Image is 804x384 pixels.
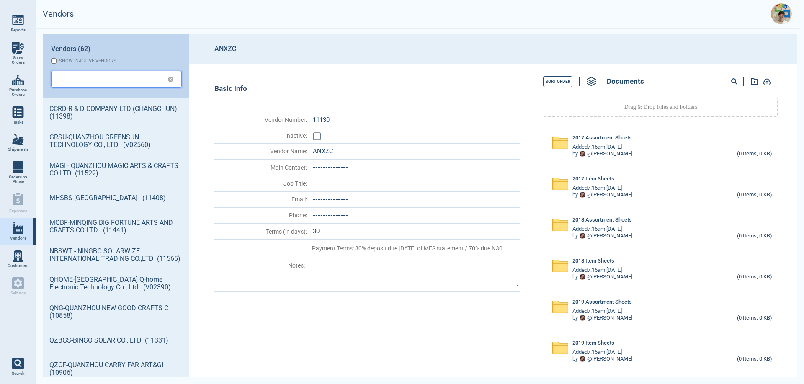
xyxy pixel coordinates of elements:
span: 11130 [313,116,330,124]
div: (0 Items, 0 KB) [737,151,772,157]
span: Notes : [215,262,305,269]
a: GRSU-QUANZHOU GREENSUN TECHNOLOGY CO., LTD. (V02560) [43,127,189,155]
div: Show inactive vendors [59,58,116,64]
span: 2017 Assortment Sheets [572,135,632,141]
span: Shipments [8,147,28,152]
textarea: Payment Terms: 30% deposit due [DATE] of MES statement / 70% due N30 [311,244,520,287]
div: (0 Items, 0 KB) [737,192,772,198]
span: Added 7:15am [DATE] [572,144,622,150]
img: Avatar [580,274,585,280]
span: Added 7:15am [DATE] [572,349,622,356]
img: Avatar [580,151,585,157]
div: by @ [PERSON_NAME] [572,356,632,362]
span: -------------- [313,163,348,171]
a: NBSWT - NINGBO SOLARWIZE INTERNATIONAL TRADING CO.,LTD (11565) [43,241,189,269]
a: QZBGS-BINGO SOLAR CO., LTD (11331) [43,326,189,355]
img: menu_icon [12,161,24,173]
span: 2017 Item Sheets [572,176,614,182]
span: Orders by Phase [7,175,29,184]
span: Inactive : [215,132,307,139]
span: Vendors [10,236,26,241]
span: Documents [607,77,644,86]
span: ANXZC [313,147,333,155]
span: 30 [313,227,320,235]
span: Added 7:15am [DATE] [572,185,622,191]
img: menu_icon [12,14,24,26]
span: Main Contact : [215,164,307,171]
img: Avatar [580,315,585,321]
span: Added 7:15am [DATE] [572,308,622,314]
img: menu_icon [12,250,24,262]
span: -------------- [313,211,348,219]
span: -------------- [313,179,348,187]
span: Added 7:15am [DATE] [572,267,622,273]
span: Sales Orders [7,55,29,65]
div: by @ [PERSON_NAME] [572,274,632,280]
a: QZCF-QUANZHOU CARRY FAR ART&GI (10906) [43,355,189,383]
span: Vendors (62) [51,45,90,53]
span: 2019 Assortment Sheets [572,299,632,305]
span: Added 7:15am [DATE] [572,226,622,232]
img: menu_icon [12,134,24,145]
span: -------------- [313,196,348,203]
img: menu_icon [12,106,24,118]
div: by @ [PERSON_NAME] [572,233,632,239]
span: Phone : [215,212,307,219]
img: Avatar [580,356,585,362]
span: Vendor Name : [215,148,307,155]
header: ANXZC [189,34,797,64]
a: MQBF-MINQING BIG FORTUNE ARTS AND CRAFTS CO LTD (11441) [43,212,189,241]
span: Customers [8,263,28,268]
img: menu_icon [12,74,24,86]
span: Tasks [13,120,23,125]
div: (0 Items, 0 KB) [737,356,772,363]
span: 2018 Item Sheets [572,258,614,264]
div: Basic Info [214,85,520,93]
span: 2018 Assortment Sheets [572,217,632,223]
div: (0 Items, 0 KB) [737,274,772,281]
span: Email : [215,196,307,203]
div: (0 Items, 0 KB) [737,315,772,322]
a: QNG-QUANZHOU NEW GOOD CRAFTS C (10858) [43,298,189,326]
a: CCRD-R & D COMPANY LTD (CHANGCHUN) (11398) [43,98,189,127]
img: menu_icon [12,222,24,234]
img: Avatar [580,192,585,198]
div: grid [43,98,189,377]
span: Reports [11,28,26,33]
img: add-document [763,78,771,85]
button: Sort Order [543,76,572,87]
div: by @ [PERSON_NAME] [572,192,632,198]
span: Search [12,371,25,376]
input: Search [62,73,157,85]
a: MHSBS-[GEOGRAPHIC_DATA] (11408) [43,184,189,212]
p: Drag & Drop Files and Folders [624,103,698,111]
a: QHOME-[GEOGRAPHIC_DATA] Q-home Electronic Technology Co., Ltd. (V02390) [43,269,189,298]
span: Vendor Number : [215,116,307,123]
img: menu_icon [12,42,24,54]
a: MAGI - QUANZHOU MAGIC ARTS & CRAFTS CO LTD (11522) [43,155,189,184]
img: Avatar [771,3,792,24]
span: Purchase Orders [7,88,29,97]
div: (0 Items, 0 KB) [737,233,772,240]
img: Avatar [580,233,585,239]
span: Job Title : [215,180,307,187]
div: by @ [PERSON_NAME] [572,315,632,321]
span: Terms (in days) : [215,228,307,235]
div: by @ [PERSON_NAME] [572,151,632,157]
span: 2019 Item Sheets [572,340,614,346]
img: add-document [751,78,758,85]
h2: Vendors [43,9,74,19]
